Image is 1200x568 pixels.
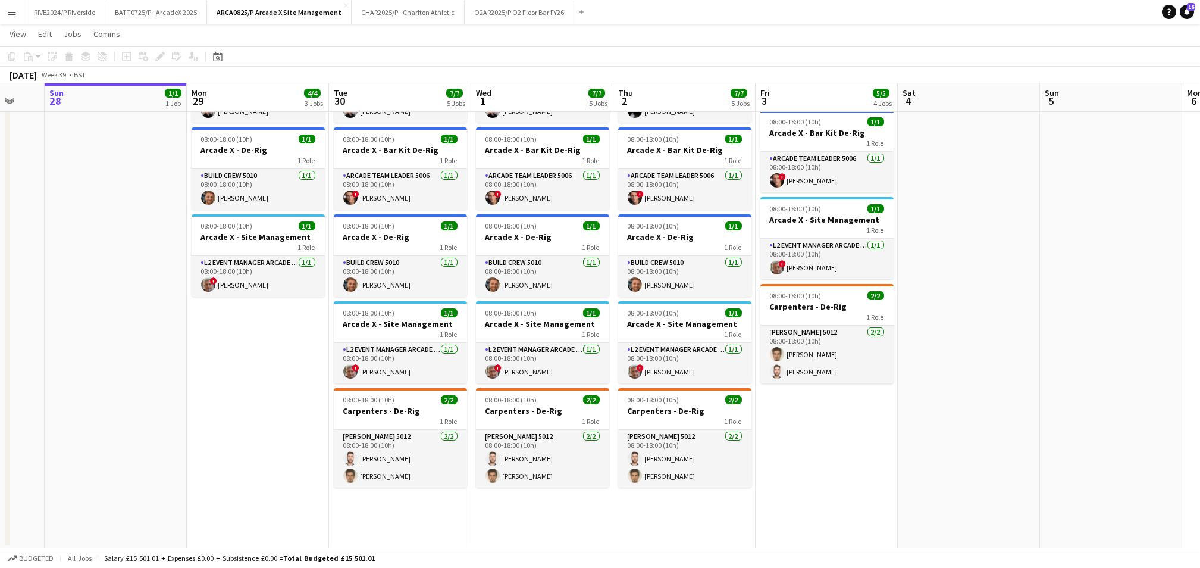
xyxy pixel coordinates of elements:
span: Budgeted [19,554,54,563]
span: Edit [38,29,52,39]
span: 16 [1187,3,1195,11]
span: Total Budgeted £15 501.01 [283,554,375,563]
span: Jobs [64,29,82,39]
a: Comms [89,26,125,42]
a: Jobs [59,26,86,42]
button: CHAR2025/P - Charlton Athletic [352,1,465,24]
a: Edit [33,26,57,42]
button: ARCA0825/P Arcade X Site Management [207,1,352,24]
div: [DATE] [10,69,37,81]
span: View [10,29,26,39]
div: Salary £15 501.01 + Expenses £0.00 + Subsistence £0.00 = [104,554,375,563]
div: BST [74,70,86,79]
button: BATT0725/P - ArcadeX 2025 [105,1,207,24]
span: All jobs [65,554,94,563]
button: O2AR2025/P O2 Floor Bar FY26 [465,1,574,24]
button: Budgeted [6,552,55,565]
span: Comms [93,29,120,39]
button: RIVE2024/P Riverside [24,1,105,24]
a: 16 [1180,5,1194,19]
a: View [5,26,31,42]
span: Week 39 [39,70,69,79]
